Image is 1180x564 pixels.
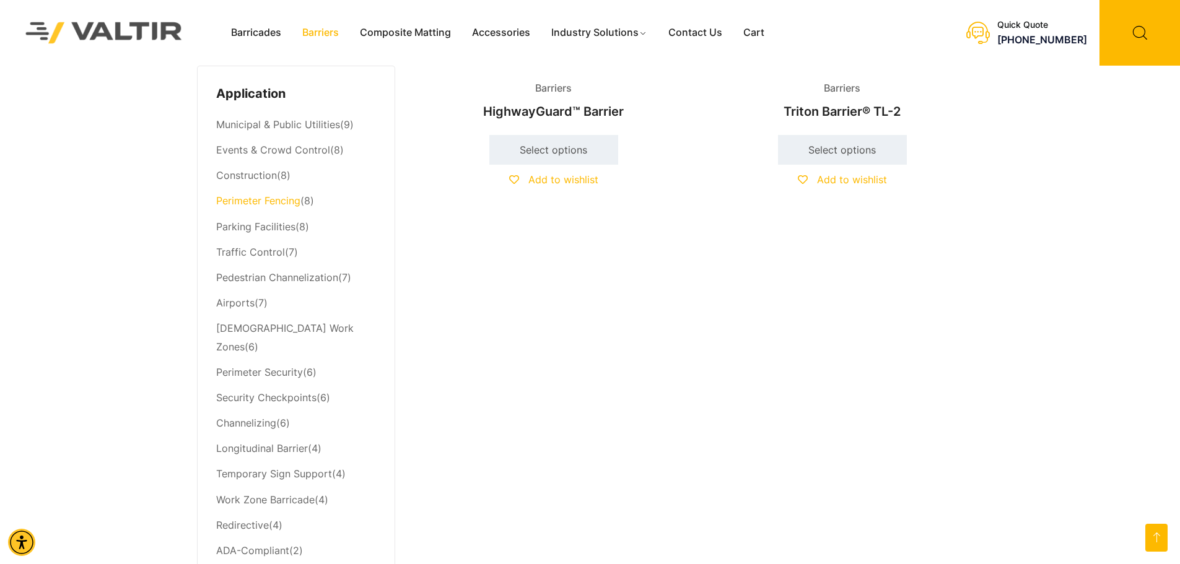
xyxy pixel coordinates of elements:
[216,493,315,506] a: Work Zone Barricade
[216,462,376,487] li: (4)
[216,138,376,163] li: (8)
[216,113,376,138] li: (9)
[817,173,887,186] span: Add to wishlist
[216,544,289,557] a: ADA-Compliant
[798,173,887,186] a: Add to wishlist
[216,538,376,560] li: (2)
[216,214,376,240] li: (8)
[658,24,733,42] a: Contact Us
[541,24,658,42] a: Industry Solutions
[216,442,308,454] a: Longitudinal Barrier
[420,98,688,125] h2: HighwayGuard™ Barrier
[216,411,376,436] li: (6)
[216,391,317,404] a: Security Checkpoints
[997,20,1087,30] div: Quick Quote
[216,513,376,538] li: (4)
[216,189,376,214] li: (8)
[528,173,598,186] span: Add to wishlist
[216,360,376,385] li: (6)
[216,487,376,513] li: (4)
[709,98,976,125] h2: Triton Barrier® TL-2
[489,135,618,165] a: Select options for “HighwayGuard™ Barrier”
[216,519,269,531] a: Redirective
[216,265,376,290] li: (7)
[216,366,303,378] a: Perimeter Security
[216,316,376,360] li: (6)
[216,144,330,156] a: Events & Crowd Control
[997,33,1087,46] a: call (888) 496-3625
[221,24,292,42] a: Barricades
[461,24,541,42] a: Accessories
[216,322,354,353] a: [DEMOGRAPHIC_DATA] Work Zones
[216,297,255,309] a: Airports
[216,118,340,131] a: Municipal & Public Utilities
[216,194,300,207] a: Perimeter Fencing
[216,271,338,284] a: Pedestrian Channelization
[292,24,349,42] a: Barriers
[216,240,376,265] li: (7)
[778,135,907,165] a: Select options for “Triton Barrier® TL-2”
[349,24,461,42] a: Composite Matting
[509,173,598,186] a: Add to wishlist
[216,417,276,429] a: Channelizing
[526,79,581,98] span: Barriers
[8,529,35,556] div: Accessibility Menu
[216,169,277,181] a: Construction
[216,467,332,480] a: Temporary Sign Support
[216,436,376,462] li: (4)
[216,290,376,316] li: (7)
[815,79,870,98] span: Barriers
[216,246,285,258] a: Traffic Control
[733,24,775,42] a: Cart
[9,6,199,59] img: Valtir Rentals
[216,220,295,233] a: Parking Facilities
[216,85,376,103] h4: Application
[216,163,376,189] li: (8)
[1145,524,1168,552] a: Open this option
[216,386,376,411] li: (6)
